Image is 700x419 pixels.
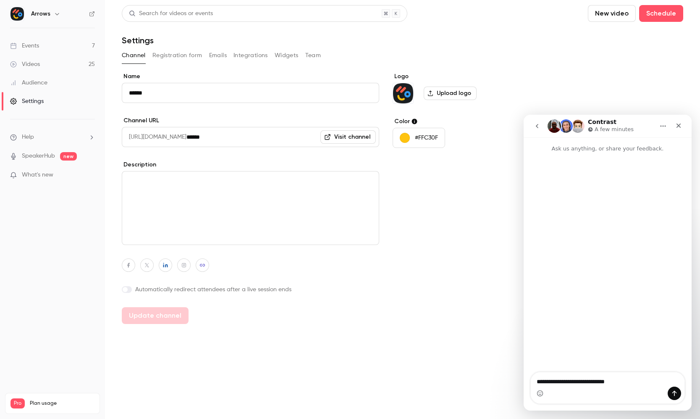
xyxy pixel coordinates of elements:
[22,133,34,142] span: Help
[393,72,522,81] label: Logo
[122,35,154,45] h1: Settings
[393,128,445,148] button: #FFC30F
[10,7,24,21] img: Arrows
[152,49,202,62] button: Registration form
[60,152,77,161] span: new
[122,161,379,169] label: Description
[122,127,186,147] span: [URL][DOMAIN_NAME]
[10,79,47,87] div: Audience
[10,42,39,50] div: Events
[305,49,321,62] button: Team
[233,49,268,62] button: Integrations
[122,116,379,125] label: Channel URL
[393,117,522,126] label: Color
[639,5,683,22] button: Schedule
[10,398,25,408] span: Pro
[122,49,146,62] button: Channel
[320,130,376,144] a: Visit channel
[22,152,55,161] a: SpeakerHub
[85,171,95,179] iframe: Noticeable Trigger
[129,9,213,18] div: Search for videos or events
[10,133,95,142] li: help-dropdown-opener
[30,400,94,407] span: Plan usage
[10,60,40,69] div: Videos
[31,10,50,18] h6: Arrows
[415,134,438,142] p: #FFC30F
[393,83,413,103] img: Arrows
[122,285,379,294] label: Automatically redirect attendees after a live session ends
[122,72,379,81] label: Name
[524,115,692,411] iframe: Intercom live chat
[424,87,477,100] label: Upload logo
[393,72,522,104] section: Logo
[10,97,44,105] div: Settings
[275,49,299,62] button: Widgets
[22,171,53,179] span: What's new
[209,49,227,62] button: Emails
[588,5,636,22] button: New video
